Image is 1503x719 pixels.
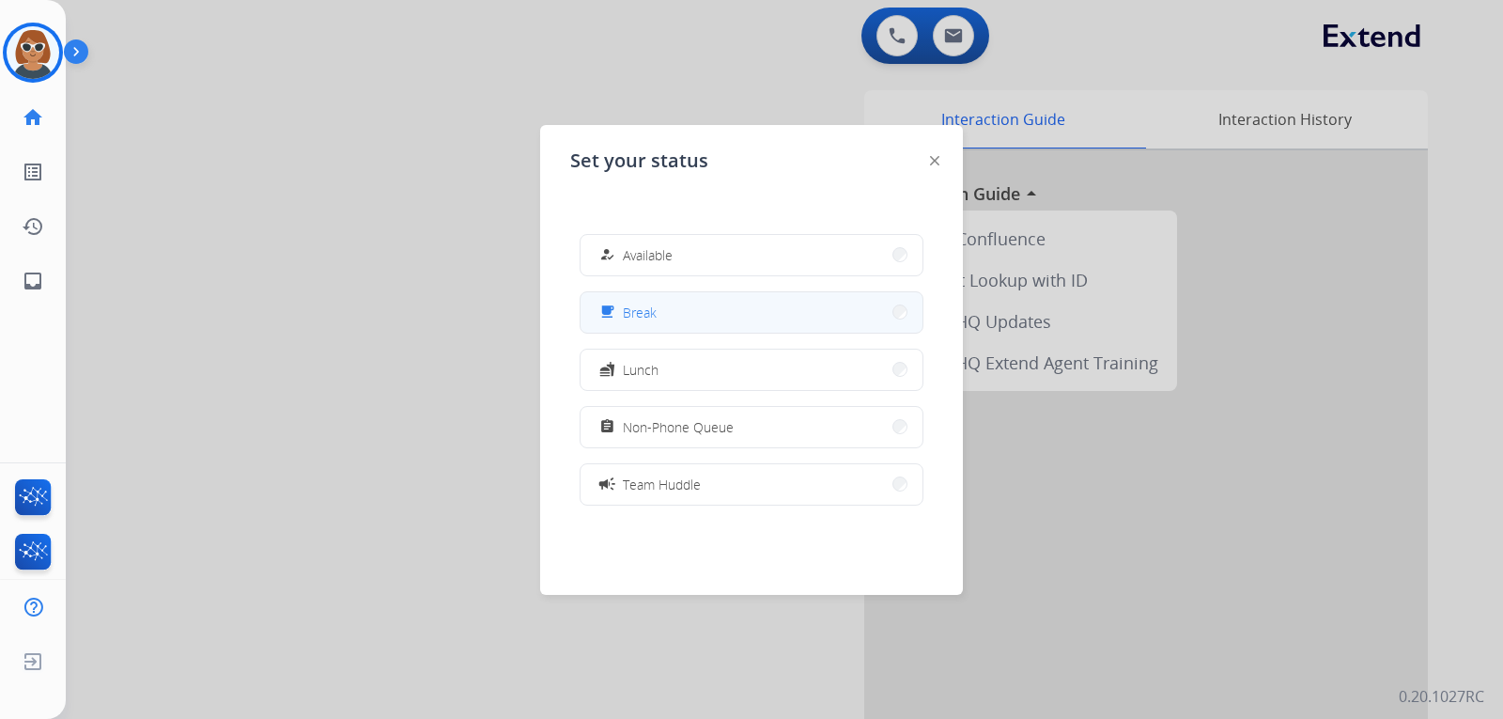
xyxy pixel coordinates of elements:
button: Team Huddle [581,464,922,505]
span: Break [623,303,657,322]
button: Non-Phone Queue [581,407,922,447]
button: Break [581,292,922,333]
span: Non-Phone Queue [623,417,734,437]
img: close-button [930,156,939,165]
mat-icon: assignment [599,419,615,435]
span: Lunch [623,360,659,380]
mat-icon: list_alt [22,161,44,183]
span: Available [623,245,673,265]
span: Team Huddle [623,475,701,494]
mat-icon: home [22,106,44,129]
button: Lunch [581,350,922,390]
mat-icon: campaign [597,475,616,493]
mat-icon: history [22,215,44,238]
mat-icon: inbox [22,270,44,292]
p: 0.20.1027RC [1399,685,1484,708]
button: Available [581,235,922,275]
img: avatar [7,26,59,79]
mat-icon: how_to_reg [599,247,615,263]
mat-icon: free_breakfast [599,305,615,320]
mat-icon: fastfood [599,362,615,378]
span: Set your status [570,148,708,174]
